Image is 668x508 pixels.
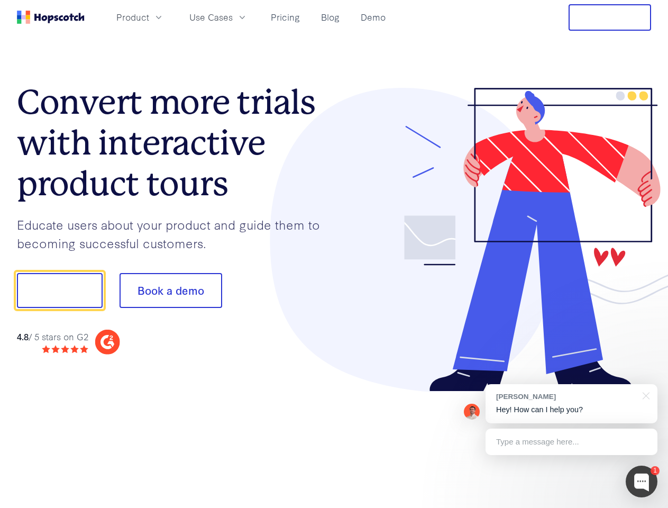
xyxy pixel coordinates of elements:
strong: 4.8 [17,330,29,342]
span: Product [116,11,149,24]
span: Use Cases [189,11,233,24]
button: Show me! [17,273,103,308]
div: [PERSON_NAME] [496,392,636,402]
a: Blog [317,8,344,26]
div: 1 [651,466,660,475]
div: Type a message here... [486,429,657,455]
div: / 5 stars on G2 [17,330,88,343]
button: Product [110,8,170,26]
a: Home [17,11,85,24]
p: Hey! How can I help you? [496,404,647,415]
p: Educate users about your product and guide them to becoming successful customers. [17,215,334,252]
button: Book a demo [120,273,222,308]
button: Free Trial [569,4,651,31]
a: Pricing [267,8,304,26]
button: Use Cases [183,8,254,26]
img: Mark Spera [464,404,480,420]
a: Demo [356,8,390,26]
h1: Convert more trials with interactive product tours [17,82,334,204]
